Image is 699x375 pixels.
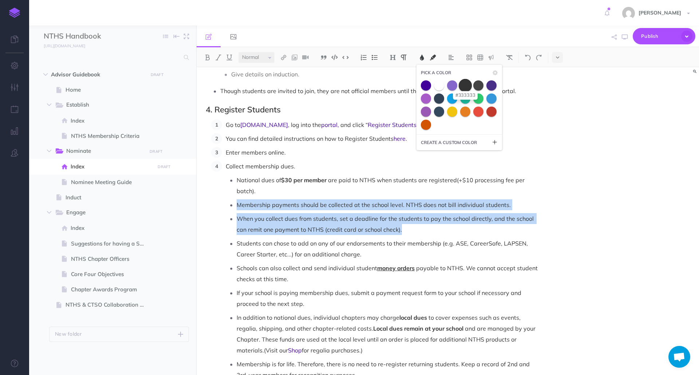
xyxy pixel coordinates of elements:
span: . [406,135,407,142]
img: Link button [280,55,287,60]
span: [PERSON_NAME] [635,9,685,16]
a: Shop [288,347,302,354]
img: Ordered list button [360,55,367,60]
span: and click “ [340,121,368,128]
span: If your school is paying membership dues, submit a payment request form to your school if necessa... [237,289,523,307]
span: Core Four Objectives [71,270,153,279]
span: Index [71,224,153,232]
span: In addition to national dues, individual chapters may charge [237,314,399,321]
img: Text color button [419,55,425,60]
span: Go to [226,121,240,128]
span: You can find detailed instructions on how to Register Students [226,135,394,142]
span: $30 per member [281,176,327,184]
span: Enter members online. [226,149,286,156]
span: NTHS Chapter Officers [71,255,153,263]
img: Headings dropdown button [390,55,396,60]
input: Search [44,51,179,64]
span: local dues [399,314,427,321]
span: Schools can also collect and send individual student [237,264,377,272]
span: are paid to NTHS when students are registered [237,176,526,195]
img: Create table button [477,55,483,60]
img: Underline button [226,55,233,60]
span: Collect membership dues. [226,163,295,170]
button: DRAFT [147,147,165,156]
a: [URL][DOMAIN_NAME] [29,42,92,49]
span: Index [71,116,153,125]
span: Give details on induction. [231,71,299,78]
span: Suggestions for having a Successful Chapter [71,239,153,248]
img: Redo [536,55,542,60]
a: here [394,135,406,142]
small: CREATE A CUSTOM COLOR [421,139,477,146]
p: New folder [55,330,82,338]
img: e15ca27c081d2886606c458bc858b488.jpg [622,7,635,20]
img: Undo [525,55,531,60]
img: Add video button [302,55,309,60]
small: DRAFT [151,72,163,77]
div: Open chat [668,346,690,368]
span: Induct [66,193,153,202]
img: Bold button [204,55,211,60]
span: Nominee Meeting Guide [71,178,153,187]
img: Paragraph button [400,55,407,60]
img: Callout dropdown menu button [488,55,494,60]
small: [URL][DOMAIN_NAME] [44,43,85,48]
span: ) [361,347,363,354]
a: Register Students [368,121,416,128]
span: PICK A COLOR [421,69,451,76]
img: Blockquote button [320,55,327,60]
span: Chapter Awards Program [71,285,153,294]
span: ( [264,347,266,354]
img: Italic button [215,55,222,60]
p: Students can chose to add on any of our endorsements to their membership (e.g. ASE, CareerSafe, L... [237,238,539,260]
span: , log into the [288,121,321,128]
span: (+$10 processing fee per batch). [237,176,526,195]
img: logo-mark.svg [9,8,20,18]
button: DRAFT [155,163,173,171]
span: Establish [66,100,142,110]
span: Membership payments should be collected at the school level. NTHS does not bill individual students. [237,201,511,208]
span: NTHS & CTSO Collaboration Guide [66,300,153,309]
img: Alignment dropdown menu button [448,55,454,60]
span: payable to NTHS. We cannot accept student checks at this time. [237,264,539,283]
span: , [337,121,339,128]
span: money orders [377,264,415,272]
span: Index [71,162,153,171]
img: Add image button [291,55,298,60]
a: portal [321,121,337,128]
span: to cover expenses such as events, regalia, shipping, and other chapter-related costs. [237,314,522,332]
img: Unordered list button [371,55,378,60]
button: Publish [633,28,695,44]
button: DRAFT [148,71,166,79]
span: 4. Register Students [206,104,281,115]
span: Though students are invited to join, they are not official members until the advisor submits thro... [220,87,516,95]
small: DRAFT [150,149,162,154]
span: and are managed by your Chapter. These funds are used at the local level until an order is placed... [237,325,537,354]
button: New folder [49,327,189,342]
span: Engage [66,208,142,218]
img: Text background color button [430,55,436,60]
span: Advisor Guidebook [51,70,143,79]
small: DRAFT [158,164,170,169]
span: NTHS Membership Criteria [71,132,153,140]
img: Code block button [331,55,338,60]
span: National dues of [237,176,281,184]
span: Home [66,85,153,94]
p: Visit our for regalia purchases. [237,312,539,356]
span: Local dues remain at your school [373,325,463,332]
a: [DOMAIN_NAME] [240,121,288,128]
span: Nominate [66,147,142,156]
span: Publish [641,31,678,42]
img: Inline code button [342,55,349,60]
img: Clear styles button [506,55,513,60]
input: Documentation Name [44,31,129,42]
span: When you collect dues from students, set a deadline for the students to pay the school directly, ... [237,215,535,233]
